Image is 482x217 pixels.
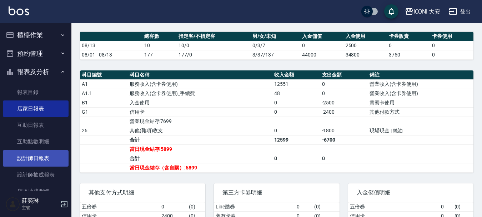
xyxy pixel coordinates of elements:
a: 店家日報表 [3,100,69,117]
a: 設計師抽成報表 [3,167,69,183]
table: a dense table [80,32,473,60]
td: ( 0 ) [453,202,473,212]
td: 26 [80,126,128,135]
p: 主管 [22,204,58,211]
th: 卡券使用 [430,32,473,41]
th: 科目編號 [80,70,128,80]
td: A1 [80,79,128,89]
td: 0 [272,154,320,163]
td: 營業收入(含卡券使用) [368,89,473,98]
h5: 莊奕琳 [22,197,58,204]
img: Person [6,197,20,211]
td: 0 [439,202,453,212]
span: 入金儲值明細 [357,189,465,196]
a: 互助日報表 [3,117,69,133]
td: 10/0 [177,41,251,50]
th: 備註 [368,70,473,80]
td: 0 [272,126,320,135]
td: 08/01 - 08/13 [80,50,142,59]
td: 現場現金 | 絲油 [368,126,473,135]
img: Logo [9,6,29,15]
td: 3750 [387,50,430,59]
td: 入金使用 [128,98,272,107]
a: 店販抽成明細 [3,183,69,199]
button: 預約管理 [3,44,69,63]
button: 報表及分析 [3,63,69,81]
td: 服務收入(含卡券使用) [128,79,272,89]
td: 合計 [128,135,272,144]
th: 入金儲值 [300,32,343,41]
td: 177/0 [177,50,251,59]
th: 收入金額 [272,70,320,80]
td: 營業收入(含卡券使用) [368,79,473,89]
td: 48 [272,89,320,98]
td: 0/3/7 [251,41,300,50]
td: -6700 [320,135,368,144]
td: 0 [160,202,187,212]
td: -1800 [320,126,368,135]
button: 櫃檯作業 [3,26,69,44]
td: 10 [142,41,176,50]
td: 貴賓卡使用 [368,98,473,107]
span: 第三方卡券明細 [222,189,331,196]
td: ( 0 ) [312,202,340,212]
button: 登出 [446,5,473,18]
th: 科目名稱 [128,70,272,80]
a: 互助點數明細 [3,133,69,150]
td: 12599 [272,135,320,144]
td: 營業現金結存:7699 [128,117,272,126]
th: 總客數 [142,32,176,41]
td: 08/13 [80,41,142,50]
th: 支出金額 [320,70,368,80]
td: 當日現金結存（含自購）:5899 [128,163,272,172]
td: 五倍券 [348,202,439,212]
table: a dense table [80,70,473,173]
td: 0 [430,50,473,59]
td: 五倍券 [80,202,160,212]
td: 0 [272,98,320,107]
td: 0 [430,41,473,50]
a: 設計師日報表 [3,150,69,167]
td: B1 [80,98,128,107]
td: -2500 [320,98,368,107]
td: 0 [272,107,320,117]
th: 卡券販賣 [387,32,430,41]
td: 0 [320,154,368,163]
td: 信用卡 [128,107,272,117]
td: A1.1 [80,89,128,98]
td: 服務收入(含卡券使用)_手續費 [128,89,272,98]
th: 男/女/未知 [251,32,300,41]
th: 指定客/不指定客 [177,32,251,41]
td: 0 [320,89,368,98]
td: 0 [387,41,430,50]
td: 2500 [344,41,387,50]
td: Line酷券 [214,202,295,212]
td: G1 [80,107,128,117]
td: -2400 [320,107,368,117]
a: 報表目錄 [3,84,69,100]
div: ICONI 大安 [413,7,441,16]
th: 入金使用 [344,32,387,41]
td: 0 [300,41,343,50]
td: 合計 [128,154,272,163]
td: 177 [142,50,176,59]
td: 3/37/137 [251,50,300,59]
td: 0 [295,202,312,212]
td: 34800 [344,50,387,59]
td: 12551 [272,79,320,89]
td: 0 [320,79,368,89]
td: 其他付款方式 [368,107,473,117]
span: 其他支付方式明細 [89,189,197,196]
td: 其他(雜項)收支 [128,126,272,135]
button: save [384,4,398,19]
td: 44000 [300,50,343,59]
td: 當日現金結存:5899 [128,144,272,154]
td: ( 0 ) [187,202,205,212]
button: ICONI 大安 [402,4,443,19]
